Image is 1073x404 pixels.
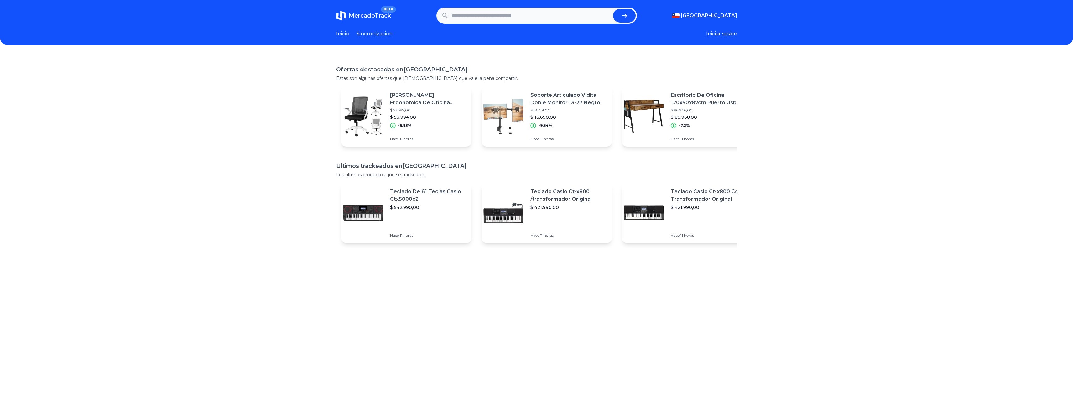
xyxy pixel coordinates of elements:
p: -9,54% [539,123,552,128]
button: [GEOGRAPHIC_DATA] [672,12,737,19]
p: -7,2% [679,123,690,128]
button: Iniciar sesion [706,30,737,38]
p: $ 96.946,00 [671,108,747,113]
h1: Ultimos trackeados en [GEOGRAPHIC_DATA] [336,162,737,170]
img: Featured image [622,191,666,235]
p: $ 421.990,00 [671,204,747,210]
p: Hace 11 horas [530,137,607,142]
p: Soporte Articulado Vidita Doble Monitor 13-27 Negro [530,91,607,106]
img: Chile [672,13,680,18]
img: Featured image [341,95,385,138]
p: Teclado Casio Ct-x800 /transformador Original [530,188,607,203]
a: Featured imageTeclado Casio Ct-x800 /transformador Original$ 421.990,00Hace 11 horas [482,183,612,243]
img: Featured image [341,191,385,235]
p: $ 89.968,00 [671,114,747,120]
p: Hace 11 horas [671,233,747,238]
a: Featured imageSoporte Articulado Vidita Doble Monitor 13-27 Negro$ 18.451,00$ 16.690,00-9,54%Hace... [482,86,612,147]
p: $ 16.690,00 [530,114,607,120]
h1: Ofertas destacadas en [GEOGRAPHIC_DATA] [336,65,737,74]
a: Featured imageEscritorio De Oficina 120x50x87cm Puerto Usb Bolsillo Gancho$ 96.946,00$ 89.968,00-... [622,86,752,147]
p: Teclado Casio Ct-x800 Con Transformador Original [671,188,747,203]
span: MercadoTrack [349,12,391,19]
p: Estas son algunas ofertas que [DEMOGRAPHIC_DATA] que vale la pena compartir. [336,75,737,81]
a: Featured imageTeclado De 61 Teclas Casio Ctx5000c2$ 542.990,00Hace 11 horas [341,183,471,243]
p: Escritorio De Oficina 120x50x87cm Puerto Usb Bolsillo Gancho [671,91,747,106]
a: Featured imageTeclado Casio Ct-x800 Con Transformador Original$ 421.990,00Hace 11 horas [622,183,752,243]
span: BETA [381,6,396,13]
p: Hace 11 horas [390,233,466,238]
img: Featured image [482,191,525,235]
span: [GEOGRAPHIC_DATA] [681,12,737,19]
p: Los ultimos productos que se trackearon. [336,172,737,178]
p: -5,93% [398,123,412,128]
a: Inicio [336,30,349,38]
p: $ 18.451,00 [530,108,607,113]
p: $ 542.990,00 [390,204,466,210]
a: Featured image[PERSON_NAME] Ergonomica De Oficina Escritorio Ejecutiva Látex$ 57.397,00$ 53.994,0... [341,86,471,147]
a: MercadoTrackBETA [336,11,391,21]
p: $ 53.994,00 [390,114,466,120]
p: Hace 11 horas [530,233,607,238]
p: Hace 11 horas [671,137,747,142]
p: Hace 11 horas [390,137,466,142]
img: Featured image [622,95,666,138]
p: $ 57.397,00 [390,108,466,113]
img: Featured image [482,95,525,138]
p: Teclado De 61 Teclas Casio Ctx5000c2 [390,188,466,203]
p: $ 421.990,00 [530,204,607,210]
img: MercadoTrack [336,11,346,21]
p: [PERSON_NAME] Ergonomica De Oficina Escritorio Ejecutiva Látex [390,91,466,106]
a: Sincronizacion [357,30,393,38]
